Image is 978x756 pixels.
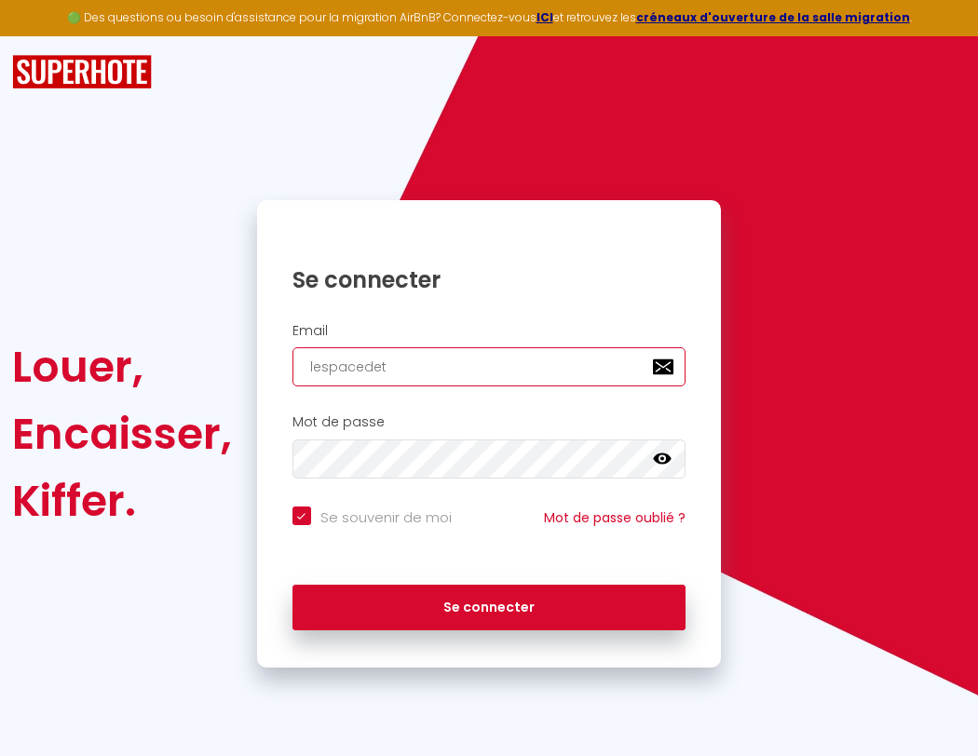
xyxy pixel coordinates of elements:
[12,467,232,534] div: Kiffer.
[292,323,686,339] h2: Email
[292,585,686,631] button: Se connecter
[12,55,152,89] img: SuperHote logo
[12,400,232,467] div: Encaisser,
[292,265,686,294] h1: Se connecter
[292,347,686,386] input: Ton Email
[292,414,686,430] h2: Mot de passe
[12,333,232,400] div: Louer,
[537,9,553,25] a: ICI
[15,7,71,63] button: Ouvrir le widget de chat LiveChat
[636,9,910,25] a: créneaux d'ouverture de la salle migration
[544,508,686,527] a: Mot de passe oublié ?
